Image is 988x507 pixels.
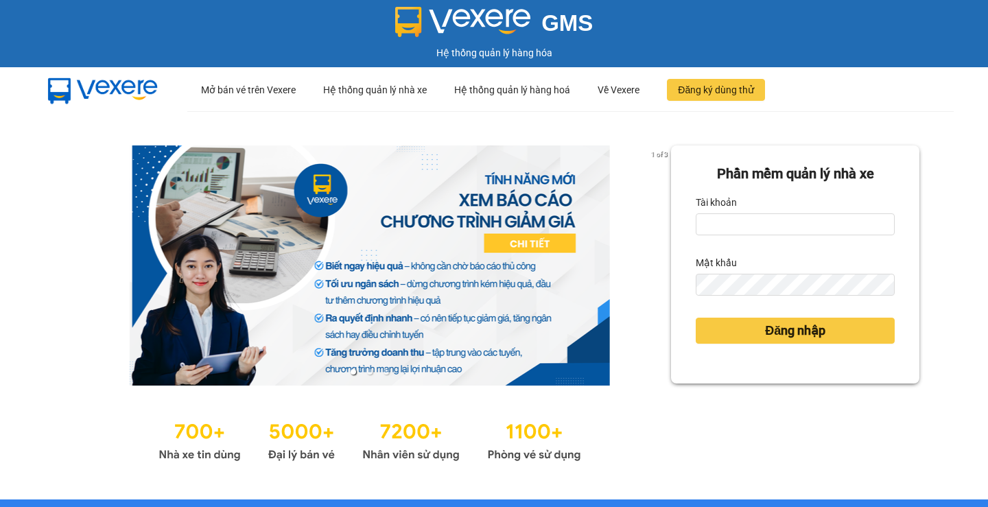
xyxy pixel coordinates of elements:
[696,318,895,344] button: Đăng nhập
[696,163,895,185] div: Phần mềm quản lý nhà xe
[598,68,639,112] div: Về Vexere
[647,145,671,163] p: 1 of 3
[652,145,671,386] button: next slide / item
[34,67,172,113] img: mbUUG5Q.png
[696,191,737,213] label: Tài khoản
[667,79,765,101] button: Đăng ký dùng thử
[765,321,825,340] span: Đăng nhập
[696,252,737,274] label: Mật khẩu
[201,68,296,112] div: Mở bán vé trên Vexere
[696,213,895,235] input: Tài khoản
[678,82,754,97] span: Đăng ký dùng thử
[395,21,593,32] a: GMS
[541,10,593,36] span: GMS
[3,45,985,60] div: Hệ thống quản lý hàng hóa
[367,369,373,375] li: slide item 2
[454,68,570,112] div: Hệ thống quản lý hàng hoá
[384,369,389,375] li: slide item 3
[69,145,88,386] button: previous slide / item
[351,369,356,375] li: slide item 1
[158,413,581,465] img: Statistics.png
[323,68,427,112] div: Hệ thống quản lý nhà xe
[395,7,531,37] img: logo 2
[696,274,895,296] input: Mật khẩu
